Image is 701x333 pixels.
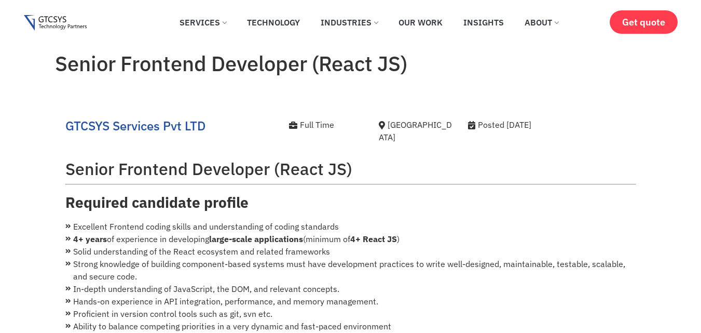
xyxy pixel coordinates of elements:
[379,118,453,143] div: [GEOGRAPHIC_DATA]
[65,283,636,295] li: In-depth understanding of JavaScript, the DOM, and relevant concepts.
[65,233,636,245] li: of experience in developing (minimum of )
[456,11,512,34] a: Insights
[65,258,636,283] li: Strong knowledge of building component-based systems must have development practices to write wel...
[65,245,636,258] li: Solid understanding of the React ecosystem and related frameworks
[65,295,636,308] li: Hands-on experience in API integration, performance, and memory management.
[65,159,636,179] h2: Senior Frontend Developer (React JS)
[239,11,308,34] a: Technology
[517,11,566,34] a: About
[172,11,234,34] a: Services
[468,118,587,131] div: Posted [DATE]
[65,320,636,332] li: Ability to balance competing priorities in a very dynamic and fast-paced environment
[65,117,205,134] a: GTCSYS Services Pvt LTD
[313,11,386,34] a: Industries
[610,10,678,34] a: Get quote
[622,17,665,28] span: Get quote
[65,220,636,233] li: Excellent Frontend coding skills and understanding of coding standards
[391,11,450,34] a: Our Work
[350,234,397,244] strong: 4+ React JS
[65,193,249,212] strong: Required candidate profile
[73,234,107,244] strong: 4+ years
[55,51,647,76] h1: Senior Frontend Developer (React JS)
[65,308,636,320] li: Proficient in version control tools such as git, svn etc.
[24,15,87,31] img: Gtcsys logo
[209,234,303,244] strong: large-scale applications
[289,118,363,131] div: Full Time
